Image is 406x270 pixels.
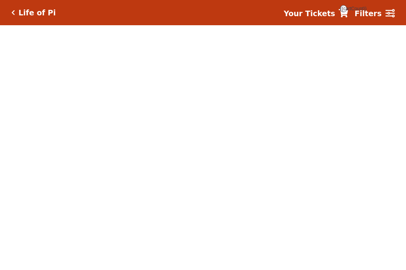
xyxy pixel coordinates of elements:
[354,9,382,18] strong: Filters
[284,8,348,19] a: Your Tickets {{cartCount}}
[11,10,15,15] a: Click here to go back to filters
[340,5,347,12] span: {{cartCount}}
[284,9,335,18] strong: Your Tickets
[354,8,395,19] a: Filters
[18,8,56,17] h5: Life of Pi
